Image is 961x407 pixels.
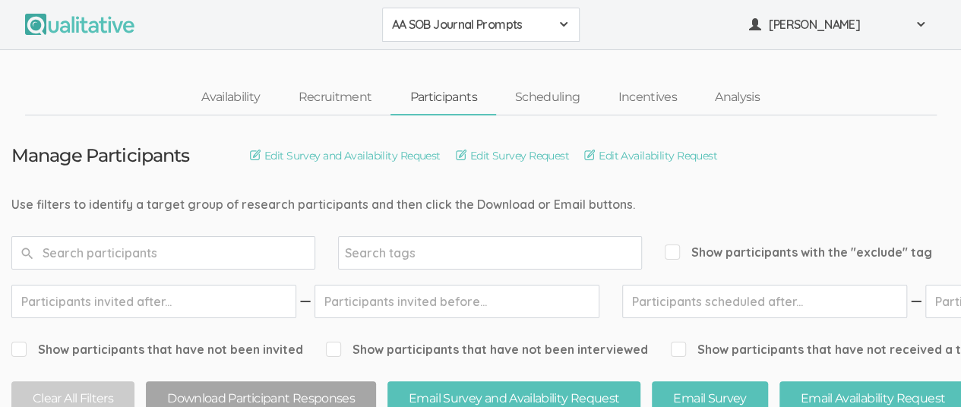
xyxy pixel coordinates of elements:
span: AA SOB Journal Prompts [392,16,550,33]
img: dash.svg [298,285,313,318]
span: [PERSON_NAME] [769,16,906,33]
a: Recruitment [279,81,390,114]
a: Analysis [696,81,779,114]
a: Edit Availability Request [584,147,717,164]
button: [PERSON_NAME] [739,8,937,42]
input: Search tags [345,243,440,263]
button: AA SOB Journal Prompts [382,8,580,42]
img: dash.svg [909,285,924,318]
a: Edit Survey Request [456,147,569,164]
img: Qualitative [25,14,134,35]
a: Participants [390,81,495,114]
input: Participants invited before... [315,285,599,318]
a: Edit Survey and Availability Request [250,147,441,164]
span: Show participants that have not been invited [11,341,303,358]
iframe: Chat Widget [885,334,961,407]
input: Participants scheduled after... [622,285,907,318]
a: Availability [182,81,279,114]
input: Search participants [11,236,315,270]
span: Show participants with the "exclude" tag [665,244,932,261]
a: Scheduling [496,81,599,114]
h3: Manage Participants [11,146,189,166]
input: Participants invited after... [11,285,296,318]
span: Show participants that have not been interviewed [326,341,648,358]
a: Incentives [599,81,696,114]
